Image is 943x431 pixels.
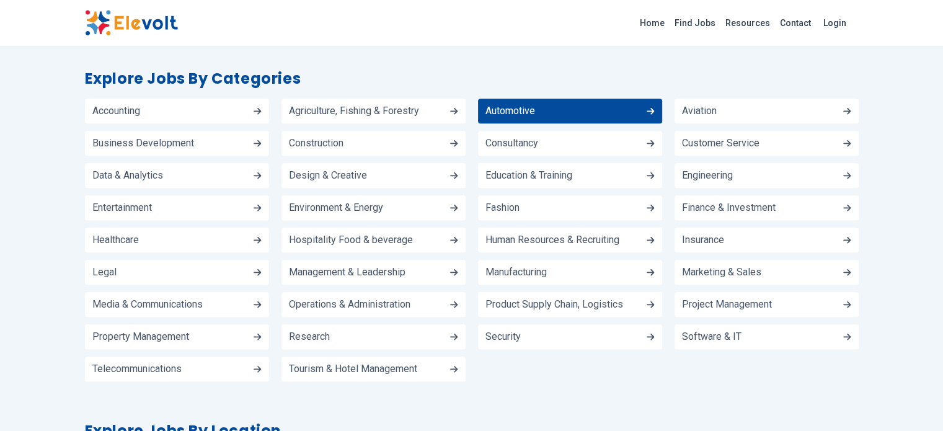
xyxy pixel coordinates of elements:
a: Finance & Investment [675,195,859,220]
span: Property Management [92,332,189,342]
a: Home [635,13,670,33]
span: Media & Communications [92,300,203,309]
span: Entertainment [92,203,152,213]
a: Aviation [675,99,859,123]
a: Business Development [85,131,269,156]
a: Environment & Energy [281,195,466,220]
span: Agriculture, Fishing & Forestry [289,106,419,116]
a: Design & Creative [281,163,466,188]
a: Find Jobs [670,13,720,33]
a: Human Resources & Recruiting [478,228,662,252]
a: Telecommunications [85,357,269,381]
span: Automotive [485,106,535,116]
span: Security [485,332,521,342]
span: Tourism & Hotel Management [289,364,417,374]
a: Hospitality Food & beverage [281,228,466,252]
span: Manufacturing [485,267,547,277]
span: Management & Leadership [289,267,405,277]
a: Media & Communications [85,292,269,317]
span: Research [289,332,330,342]
a: Resources [720,13,775,33]
a: Tourism & Hotel Management [281,357,466,381]
iframe: Chat Widget [881,371,943,431]
a: Construction [281,131,466,156]
a: Accounting [85,99,269,123]
span: Finance & Investment [682,203,776,213]
span: Human Resources & Recruiting [485,235,619,245]
span: Business Development [92,138,194,148]
a: Healthcare [85,228,269,252]
span: Hospitality Food & beverage [289,235,413,245]
span: Accounting [92,106,140,116]
a: Contact [775,13,816,33]
a: Login [816,11,854,35]
a: Product Supply Chain, Logistics [478,292,662,317]
a: Customer Service [675,131,859,156]
a: Fashion [478,195,662,220]
a: Property Management [85,324,269,349]
span: Engineering [682,171,733,180]
span: Operations & Administration [289,300,410,309]
span: Product Supply Chain, Logistics [485,300,623,309]
span: Customer Service [682,138,759,148]
span: Education & Training [485,171,572,180]
a: Research [281,324,466,349]
span: Legal [92,267,117,277]
span: Insurance [682,235,724,245]
span: Software & IT [682,332,742,342]
a: Operations & Administration [281,292,466,317]
span: Healthcare [92,235,139,245]
a: Project Management [675,292,859,317]
img: Elevolt [85,10,178,36]
span: Aviation [682,106,717,116]
a: Education & Training [478,163,662,188]
a: Legal [85,260,269,285]
span: Construction [289,138,343,148]
span: Consultancy [485,138,538,148]
span: Fashion [485,203,520,213]
a: Entertainment [85,195,269,220]
a: Engineering [675,163,859,188]
span: Project Management [682,300,772,309]
span: Marketing & Sales [682,267,761,277]
a: Consultancy [478,131,662,156]
span: Environment & Energy [289,203,383,213]
span: Data & Analytics [92,171,163,180]
a: Management & Leadership [281,260,466,285]
a: Manufacturing [478,260,662,285]
a: Marketing & Sales [675,260,859,285]
a: Automotive [478,99,662,123]
a: Security [478,324,662,349]
a: Insurance [675,228,859,252]
a: Software & IT [675,324,859,349]
a: Data & Analytics [85,163,269,188]
span: Design & Creative [289,171,367,180]
a: Agriculture, Fishing & Forestry [281,99,466,123]
span: Telecommunications [92,364,182,374]
h2: Explore Jobs By Categories [85,69,859,89]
